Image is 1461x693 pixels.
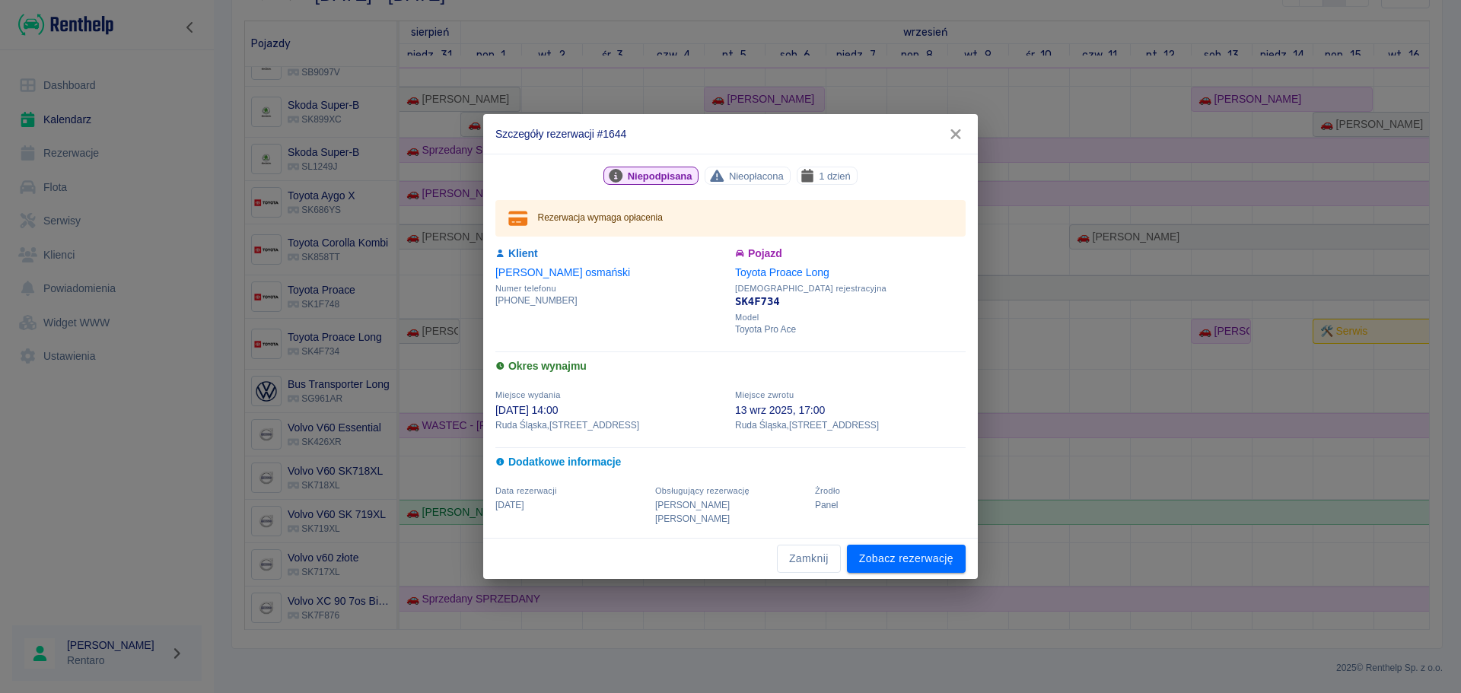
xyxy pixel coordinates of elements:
[495,390,561,399] span: Miejsce wydania
[735,313,966,323] span: Model
[495,294,726,307] p: [PHONE_NUMBER]
[495,454,966,470] h6: Dodatkowe informacje
[495,402,726,418] p: [DATE] 14:00
[495,418,726,432] p: Ruda Śląska , [STREET_ADDRESS]
[735,284,966,294] span: [DEMOGRAPHIC_DATA] rejestracyjna
[495,498,646,512] p: [DATE]
[723,168,790,184] span: Nieopłacona
[655,486,750,495] span: Obsługujący rezerwację
[655,498,806,526] p: [PERSON_NAME] [PERSON_NAME]
[622,168,699,184] span: Niepodpisana
[495,266,630,278] a: [PERSON_NAME] osmański
[735,323,966,336] p: Toyota Pro Ace
[815,486,840,495] span: Żrodło
[735,246,966,262] h6: Pojazd
[735,294,966,310] p: SK4F734
[735,266,829,278] a: Toyota Proace Long
[735,402,966,418] p: 13 wrz 2025, 17:00
[495,246,726,262] h6: Klient
[735,418,966,432] p: Ruda Śląska , [STREET_ADDRESS]
[538,205,663,232] div: Rezerwacja wymaga opłacenia
[777,545,841,573] button: Zamknij
[495,284,726,294] span: Numer telefonu
[815,498,966,512] p: Panel
[847,545,966,573] a: Zobacz rezerwację
[495,358,966,374] h6: Okres wynajmu
[495,486,557,495] span: Data rezerwacji
[483,114,978,154] h2: Szczegóły rezerwacji #1644
[813,168,857,184] span: 1 dzień
[735,390,794,399] span: Miejsce zwrotu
